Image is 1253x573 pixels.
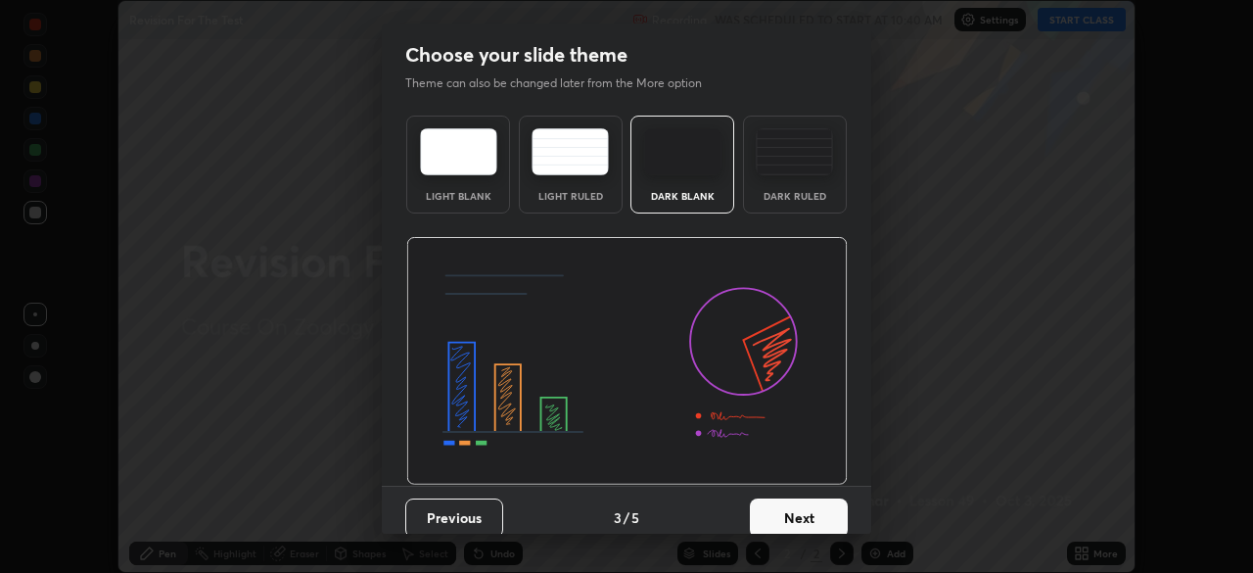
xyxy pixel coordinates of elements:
img: lightTheme.e5ed3b09.svg [420,128,497,175]
h4: 5 [631,507,639,528]
div: Light Blank [419,191,497,201]
h2: Choose your slide theme [405,42,627,68]
p: Theme can also be changed later from the More option [405,74,722,92]
button: Previous [405,499,503,538]
div: Light Ruled [532,191,610,201]
div: Dark Blank [643,191,721,201]
img: darkThemeBanner.d06ce4a2.svg [406,237,848,486]
img: darkRuledTheme.de295e13.svg [756,128,833,175]
img: lightRuledTheme.5fabf969.svg [532,128,609,175]
div: Dark Ruled [756,191,834,201]
h4: / [624,507,629,528]
h4: 3 [614,507,622,528]
button: Next [750,499,848,538]
img: darkTheme.f0cc69e5.svg [644,128,721,175]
